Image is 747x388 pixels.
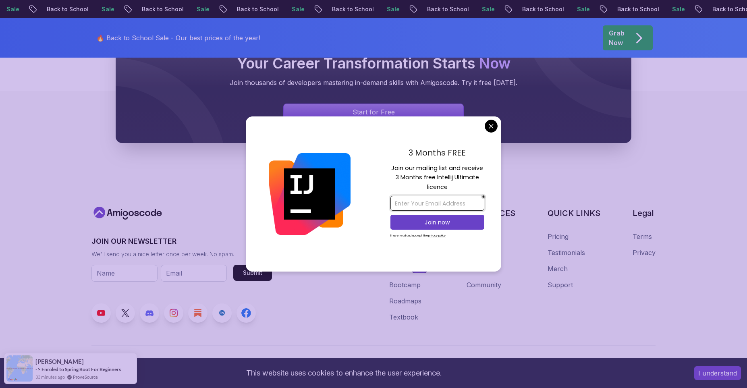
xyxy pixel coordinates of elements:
p: Back to School [324,5,379,13]
span: 33 minutes ago [35,373,65,380]
p: Sale [379,5,405,13]
p: Back to School [39,5,94,13]
a: Testimonials [548,248,585,257]
p: Sale [569,5,595,13]
div: Submit [243,269,262,277]
a: LinkedIn link [212,303,232,323]
p: Back to School [134,5,189,13]
p: We'll send you a nice letter once per week. No spam. [91,250,272,258]
a: Terms [633,232,652,241]
h2: Your Career Transformation Starts [132,55,615,71]
a: Merch [548,264,568,274]
a: Facebook link [237,303,256,323]
img: provesource social proof notification image [6,355,33,382]
button: Submit [233,265,272,281]
h3: Legal [633,207,656,219]
a: ProveSource [73,373,98,380]
a: Twitter link [116,303,135,323]
a: Support [548,280,573,290]
p: Sale [94,5,120,13]
a: Youtube link [91,303,111,323]
span: -> [35,366,41,372]
p: Back to School [515,5,569,13]
p: Back to School [419,5,474,13]
p: 🔥 Back to School Sale - Our best prices of the year! [96,33,260,43]
input: Email [161,265,227,282]
p: Grab Now [609,28,625,48]
p: Start for Free [353,107,395,117]
span: Now [479,54,510,72]
p: Sale [284,5,310,13]
a: Textbook [389,312,418,322]
button: Accept cookies [694,366,741,380]
span: [PERSON_NAME] [35,358,84,365]
p: Sale [189,5,215,13]
a: Community [467,280,501,290]
a: Instagram link [164,303,183,323]
div: This website uses cookies to enhance the user experience. [6,364,682,382]
a: Privacy [633,248,656,257]
p: Back to School [610,5,664,13]
a: Enroled to Spring Boot For Beginners [41,366,121,373]
a: Bootcamp [389,280,421,290]
input: Name [91,265,158,282]
a: Pricing [548,232,569,241]
h3: QUICK LINKS [548,207,600,219]
p: Sale [664,5,690,13]
h3: JOIN OUR NEWSLETTER [91,236,272,247]
a: Signin page [283,104,464,120]
p: Back to School [229,5,284,13]
p: Sale [474,5,500,13]
a: Roadmaps [389,296,421,306]
p: Join thousands of developers mastering in-demand skills with Amigoscode. Try it free [DATE]. [132,78,615,87]
a: Discord link [140,303,159,323]
a: Blog link [188,303,207,323]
